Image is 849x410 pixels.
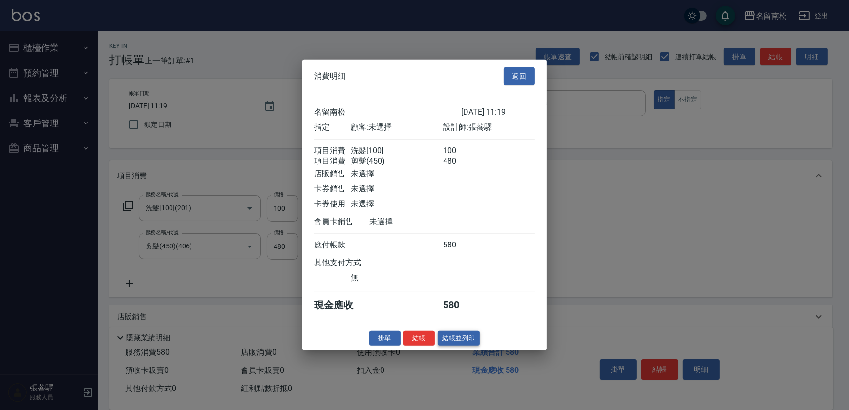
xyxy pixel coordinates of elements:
div: 未選擇 [351,168,443,179]
span: 消費明細 [314,71,345,81]
div: 480 [443,156,480,166]
div: 洗髮[100] [351,145,443,156]
div: 其他支付方式 [314,257,388,267]
div: 剪髮(450) [351,156,443,166]
div: 顧客: 未選擇 [351,122,443,132]
div: 店販銷售 [314,168,351,179]
div: 未選擇 [369,216,461,226]
div: 未選擇 [351,184,443,194]
div: 會員卡銷售 [314,216,369,226]
button: 返回 [504,67,535,85]
button: 結帳 [403,330,435,346]
div: 名留南松 [314,107,461,117]
div: 卡券使用 [314,199,351,209]
div: 580 [443,298,480,311]
div: 未選擇 [351,199,443,209]
div: 指定 [314,122,351,132]
div: 無 [351,272,443,283]
div: 項目消費 [314,145,351,156]
button: 結帳並列印 [438,330,480,346]
div: 100 [443,145,480,156]
div: [DATE] 11:19 [461,107,535,117]
div: 卡券銷售 [314,184,351,194]
div: 應付帳款 [314,240,351,250]
button: 掛單 [369,330,401,346]
div: 設計師: 張蕎驛 [443,122,535,132]
div: 項目消費 [314,156,351,166]
div: 580 [443,240,480,250]
div: 現金應收 [314,298,369,311]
